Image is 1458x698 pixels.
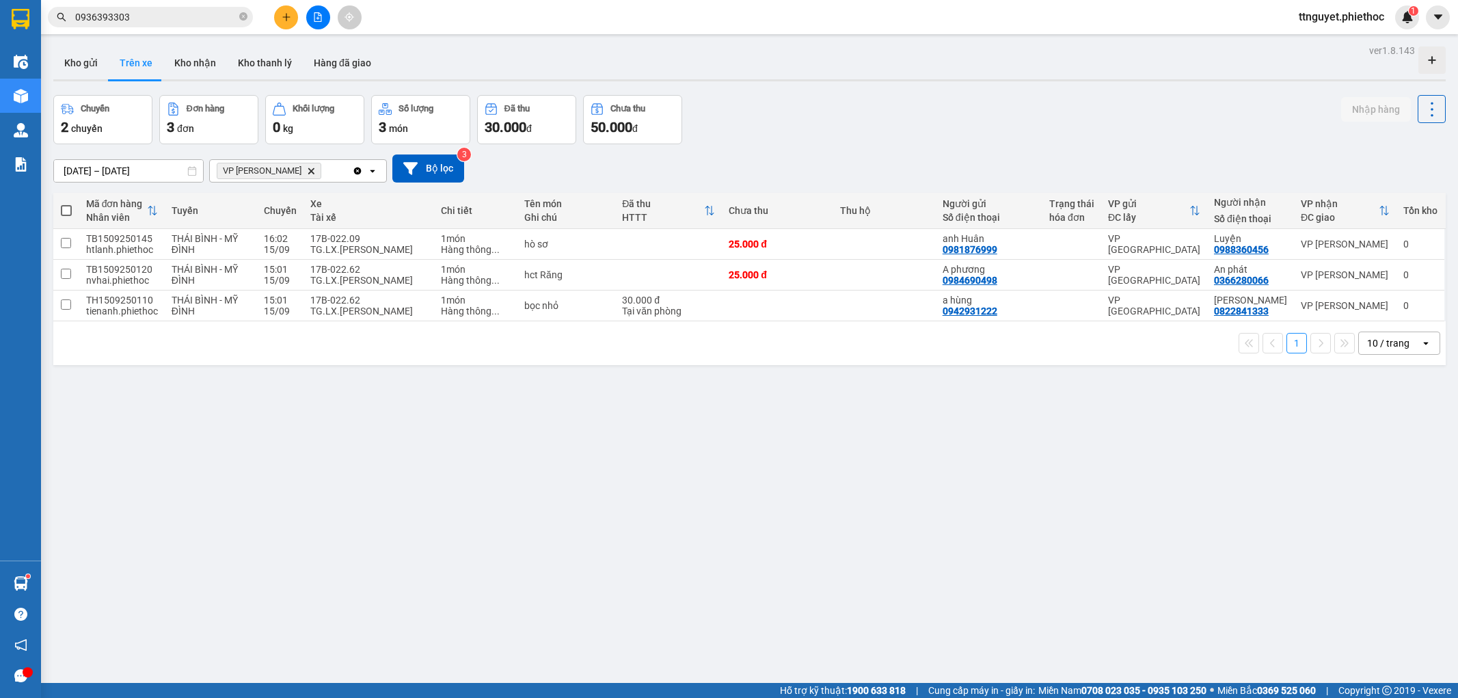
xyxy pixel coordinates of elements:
div: 15/09 [264,306,297,317]
div: 0 [1403,239,1437,250]
div: Tại văn phòng [622,306,715,317]
strong: 0708 023 035 - 0935 103 250 [1081,685,1206,696]
div: Hàng thông thường [441,275,511,286]
button: Đã thu30.000đ [477,95,576,144]
div: ver 1.8.143 [1369,43,1415,58]
div: 30.000 đ [622,295,715,306]
button: 1 [1286,333,1307,353]
span: VP Nguyễn Xiển, close by backspace [217,163,321,179]
div: TG.LX.[PERSON_NAME] [310,244,427,255]
div: 17B-022.09 [310,233,427,244]
div: Số lượng [399,104,433,113]
div: 10 / trang [1367,336,1409,350]
div: hò sơ [524,239,608,250]
button: Bộ lọc [392,155,464,183]
strong: 0369 525 060 [1257,685,1316,696]
div: Khối lượng [293,104,334,113]
div: Trạng thái [1049,198,1094,209]
span: caret-down [1432,11,1444,23]
div: Tồn kho [1403,205,1437,216]
button: aim [338,5,362,29]
span: đơn [177,123,194,134]
span: search [57,12,66,22]
img: warehouse-icon [14,576,28,591]
span: chuyến [71,123,103,134]
img: warehouse-icon [14,123,28,137]
span: ... [491,275,500,286]
div: 0 [1403,269,1437,280]
div: Tên món [524,198,608,209]
span: ttnguyet.phiethoc [1288,8,1395,25]
span: Miền Bắc [1217,683,1316,698]
svg: open [1420,338,1431,349]
span: THÁI BÌNH - MỸ ĐÌNH [172,264,238,286]
th: Toggle SortBy [79,193,165,229]
th: Toggle SortBy [1294,193,1396,229]
button: Chuyến2chuyến [53,95,152,144]
button: Số lượng3món [371,95,470,144]
strong: 1900 633 818 [847,685,906,696]
div: ĐC lấy [1108,212,1189,223]
div: ĐC giao [1301,212,1379,223]
button: caret-down [1426,5,1450,29]
div: Tài xế [310,212,427,223]
div: 25.000 đ [729,269,826,280]
span: ... [491,244,500,255]
div: Đã thu [504,104,530,113]
div: A phương [943,264,1036,275]
div: Chuyến [264,205,297,216]
div: 25.000 đ [729,239,826,250]
span: Miền Nam [1038,683,1206,698]
span: 2 [61,119,68,135]
div: 0988360456 [1214,244,1269,255]
button: Khối lượng0kg [265,95,364,144]
div: hóa đơn [1049,212,1094,223]
div: An phát [1214,264,1287,275]
div: VP [PERSON_NAME] [1301,239,1390,250]
input: Tìm tên, số ĐT hoặc mã đơn [75,10,237,25]
div: Xe [310,198,427,209]
span: file-add [313,12,323,22]
div: tienanh.phiethoc [86,306,158,317]
span: 3 [167,119,174,135]
div: TG.LX.[PERSON_NAME] [310,275,427,286]
div: TG.LX.[PERSON_NAME] [310,306,427,317]
svg: Clear all [352,165,363,176]
div: 0366280066 [1214,275,1269,286]
span: message [14,669,27,682]
div: VP [PERSON_NAME] [1301,269,1390,280]
span: Cung cấp máy in - giấy in: [928,683,1035,698]
button: Kho nhận [163,46,227,79]
img: solution-icon [14,157,28,172]
span: ... [491,306,500,317]
div: 15:01 [264,264,297,275]
div: Đã thu [622,198,704,209]
div: Chưa thu [610,104,645,113]
div: Nhân viên [86,212,147,223]
div: Luyện [1214,233,1287,244]
input: Selected VP Nguyễn Xiển. [324,164,325,178]
div: 1 món [441,295,511,306]
span: kg [283,123,293,134]
button: Kho gửi [53,46,109,79]
span: aim [345,12,354,22]
div: Người gửi [943,198,1036,209]
div: Mã đơn hàng [86,198,147,209]
span: 50.000 [591,119,632,135]
div: HTTT [622,212,704,223]
span: plus [282,12,291,22]
sup: 1 [1409,6,1418,16]
div: VP [GEOGRAPHIC_DATA] [1108,295,1200,317]
div: VP nhận [1301,198,1379,209]
th: Toggle SortBy [1101,193,1207,229]
button: Nhập hàng [1341,97,1411,122]
input: Select a date range. [54,160,203,182]
div: Lê Văn Đạt [1214,295,1287,306]
button: plus [274,5,298,29]
span: Hỗ trợ kỹ thuật: [780,683,906,698]
button: Kho thanh lý [227,46,303,79]
div: Hàng thông thường [441,244,511,255]
div: 15/09 [264,275,297,286]
div: 17B-022.62 [310,264,427,275]
div: 1 món [441,233,511,244]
